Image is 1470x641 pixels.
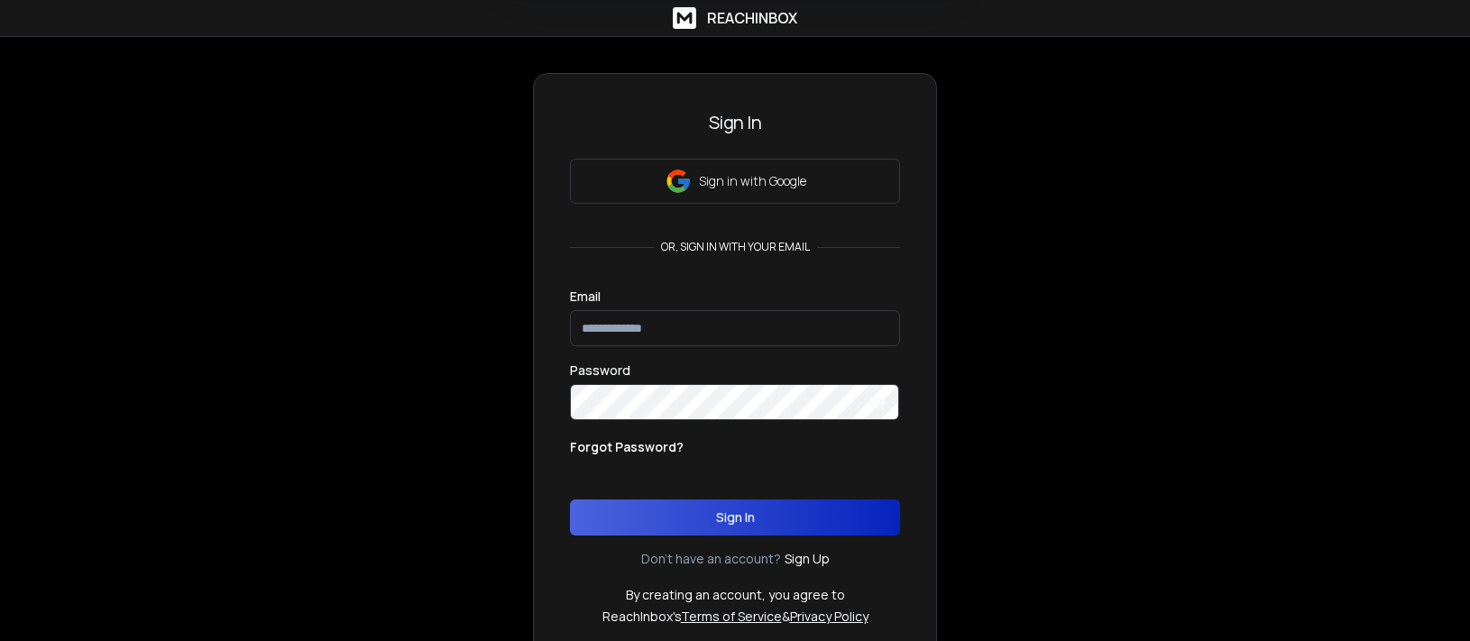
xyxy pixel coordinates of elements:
[844,94,939,139] button: Enable
[752,94,833,139] button: Later
[570,364,630,377] label: Password
[603,22,939,63] div: Enable notifications to stay on top of your campaigns with real-time updates on replies.
[570,438,684,456] p: Forgot Password?
[654,240,817,254] p: or, sign in with your email
[531,22,603,94] img: notification icon
[570,159,900,204] button: Sign in with Google
[785,550,830,568] a: Sign Up
[570,499,900,536] button: Sign In
[790,608,868,625] a: Privacy Policy
[681,608,782,625] a: Terms of Service
[626,586,845,604] p: By creating an account, you agree to
[570,290,601,303] label: Email
[602,608,868,626] p: ReachInbox's &
[699,172,806,190] p: Sign in with Google
[641,550,781,568] p: Don't have an account?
